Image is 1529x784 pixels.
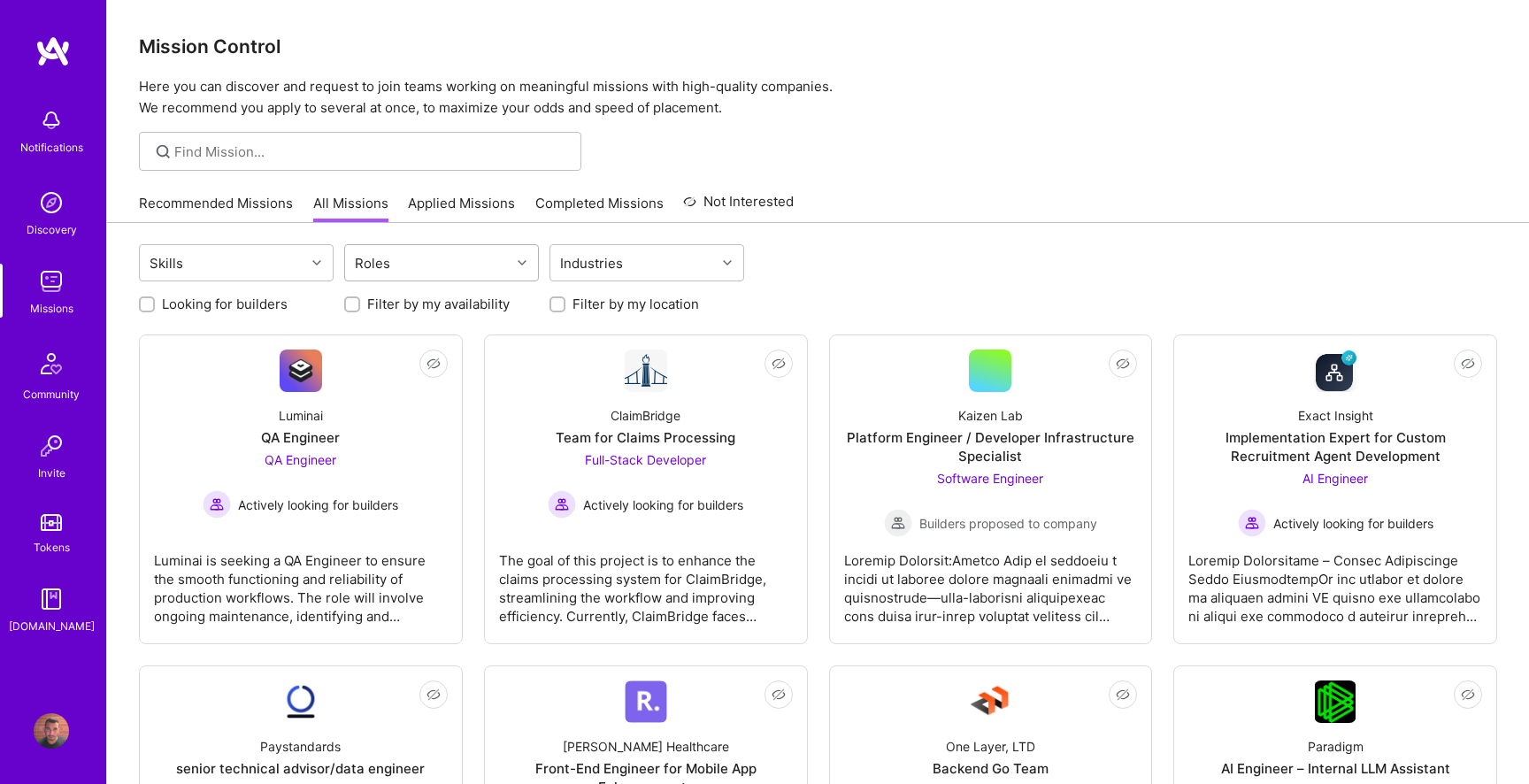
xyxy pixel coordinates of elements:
[1188,537,1482,626] div: Loremip Dolorsitame – Consec Adipiscinge Seddo EiusmodtempOr inc utlabor et dolore ma aliquaen ad...
[884,509,912,537] img: Builders proposed to company
[844,350,1138,629] a: Kaizen LabPlatform Engineer / Developer Infrastructure SpecialistSoftware Engineer Builders propo...
[1461,357,1475,371] i: icon EyeClosed
[426,688,441,702] i: icon EyeClosed
[625,350,667,392] img: Company Logo
[34,538,70,557] div: Tokens
[313,194,388,223] a: All Missions
[723,258,732,267] i: icon Chevron
[844,428,1138,465] div: Platform Engineer / Developer Infrastructure Specialist
[280,350,322,392] img: Company Logo
[426,357,441,371] i: icon EyeClosed
[145,250,188,276] div: Skills
[1116,357,1130,371] i: icon EyeClosed
[35,35,71,67] img: logo
[139,194,293,223] a: Recommended Missions
[1273,514,1433,533] span: Actively looking for builders
[139,76,1497,119] p: Here you can discover and request to join teams working on meaningful missions with high-quality ...
[279,406,323,425] div: Luminai
[162,295,288,313] label: Looking for builders
[563,737,729,756] div: [PERSON_NAME] Healthcare
[27,220,77,239] div: Discovery
[154,537,448,626] div: Luminai is seeking a QA Engineer to ensure the smooth functioning and reliability of production w...
[933,759,1049,778] div: Backend Go Team
[38,464,65,482] div: Invite
[844,537,1138,626] div: Loremip Dolorsit:Ametco Adip el seddoeiu t incidi ut laboree dolore magnaali enimadmi ve quisnost...
[153,142,173,162] i: icon SearchGrey
[548,490,576,519] img: Actively looking for builders
[583,496,743,514] span: Actively looking for builders
[625,680,667,723] img: Company Logo
[1315,680,1356,723] img: Company Logo
[29,713,73,749] a: User Avatar
[772,357,786,371] i: icon EyeClosed
[1188,350,1482,629] a: Company LogoExact InsightImplementation Expert for Custom Recruitment Agent DevelopmentAI Enginee...
[572,295,699,313] label: Filter by my location
[535,194,664,223] a: Completed Missions
[34,713,69,749] img: User Avatar
[1308,737,1364,756] div: Paradigm
[174,142,568,161] input: Find Mission...
[1238,509,1266,537] img: Actively looking for builders
[1188,428,1482,465] div: Implementation Expert for Custom Recruitment Agent Development
[34,185,69,220] img: discovery
[919,514,1097,533] span: Builders proposed to company
[350,250,395,276] div: Roles
[23,385,80,404] div: Community
[203,490,231,519] img: Actively looking for builders
[280,680,322,723] img: Company Logo
[176,759,425,778] div: senior technical advisor/data engineer
[154,350,448,629] a: Company LogoLuminaiQA EngineerQA Engineer Actively looking for buildersActively looking for build...
[1298,406,1373,425] div: Exact Insight
[683,191,794,223] a: Not Interested
[772,688,786,702] i: icon EyeClosed
[585,452,706,467] span: Full-Stack Developer
[312,258,321,267] i: icon Chevron
[946,737,1035,756] div: One Layer, LTD
[556,428,735,447] div: Team for Claims Processing
[1221,759,1450,778] div: AI Engineer – Internal LLM Assistant
[9,617,95,635] div: [DOMAIN_NAME]
[1116,688,1130,702] i: icon EyeClosed
[34,428,69,464] img: Invite
[937,471,1043,486] span: Software Engineer
[958,406,1023,425] div: Kaizen Lab
[41,514,62,531] img: tokens
[139,35,1497,58] h3: Mission Control
[20,138,83,157] div: Notifications
[238,496,398,514] span: Actively looking for builders
[1461,688,1475,702] i: icon EyeClosed
[261,428,340,447] div: QA Engineer
[518,258,526,267] i: icon Chevron
[34,581,69,617] img: guide book
[499,350,793,629] a: Company LogoClaimBridgeTeam for Claims ProcessingFull-Stack Developer Actively looking for builde...
[30,299,73,318] div: Missions
[367,295,510,313] label: Filter by my availability
[1302,471,1368,486] span: AI Engineer
[499,537,793,626] div: The goal of this project is to enhance the claims processing system for ClaimBridge, streamlining...
[34,103,69,138] img: bell
[260,737,341,756] div: Paystandards
[265,452,336,467] span: QA Engineer
[556,250,627,276] div: Industries
[1314,350,1356,392] img: Company Logo
[408,194,515,223] a: Applied Missions
[30,342,73,385] img: Community
[611,406,680,425] div: ClaimBridge
[34,264,69,299] img: teamwork
[969,680,1011,723] img: Company Logo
